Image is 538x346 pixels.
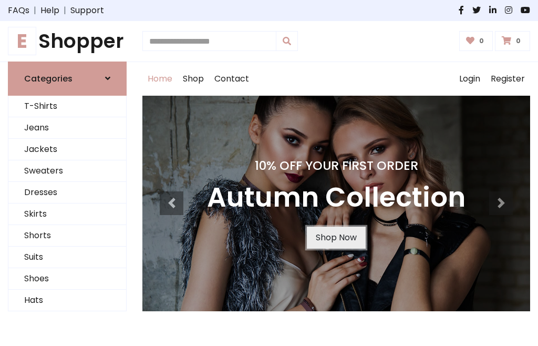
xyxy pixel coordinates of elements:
[8,268,126,290] a: Shoes
[485,62,530,96] a: Register
[207,181,465,214] h3: Autumn Collection
[29,4,40,17] span: |
[495,31,530,51] a: 0
[8,96,126,117] a: T-Shirts
[8,4,29,17] a: FAQs
[59,4,70,17] span: |
[513,36,523,46] span: 0
[454,62,485,96] a: Login
[8,29,127,53] h1: Shopper
[8,203,126,225] a: Skirts
[209,62,254,96] a: Contact
[24,74,73,84] h6: Categories
[8,247,126,268] a: Suits
[8,117,126,139] a: Jeans
[8,225,126,247] a: Shorts
[8,139,126,160] a: Jackets
[307,227,366,249] a: Shop Now
[207,158,465,173] h4: 10% Off Your First Order
[8,290,126,311] a: Hats
[8,182,126,203] a: Dresses
[459,31,493,51] a: 0
[8,160,126,182] a: Sweaters
[142,62,178,96] a: Home
[8,29,127,53] a: EShopper
[477,36,487,46] span: 0
[70,4,104,17] a: Support
[8,62,127,96] a: Categories
[40,4,59,17] a: Help
[8,27,36,55] span: E
[178,62,209,96] a: Shop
